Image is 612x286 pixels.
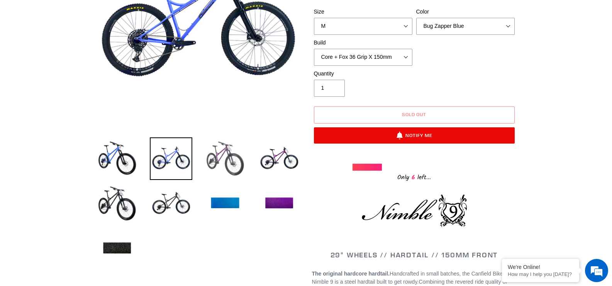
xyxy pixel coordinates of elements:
[409,173,417,182] span: 6
[314,70,412,78] label: Quantity
[96,182,138,225] img: Load image into Gallery viewer, NIMBLE 9 - Complete Bike
[45,91,107,169] span: We're online!
[25,39,44,58] img: d_696896380_company_1647369064580_696896380
[314,127,515,144] button: Notify Me
[314,39,412,47] label: Build
[96,137,138,180] img: Load image into Gallery viewer, NIMBLE 9 - Complete Bike
[402,111,427,117] span: Sold out
[312,271,506,285] span: Handcrafted in small batches, the Canfield Bikes Nimble 9 is a steel hardtail built to get rowdy.
[150,137,192,180] img: Load image into Gallery viewer, NIMBLE 9 - Complete Bike
[204,182,246,225] img: Load image into Gallery viewer, NIMBLE 9 - Complete Bike
[150,182,192,225] img: Load image into Gallery viewer, NIMBLE 9 - Complete Bike
[314,8,412,16] label: Size
[258,137,300,180] img: Load image into Gallery viewer, NIMBLE 9 - Complete Bike
[52,43,141,53] div: Chat with us now
[331,250,498,259] span: 29" WHEELS // HARDTAIL // 150MM FRONT
[96,227,138,270] img: Load image into Gallery viewer, NIMBLE 9 - Complete Bike
[4,198,147,225] textarea: Type your message and hit 'Enter'
[416,8,515,16] label: Color
[204,137,246,180] img: Load image into Gallery viewer, NIMBLE 9 - Complete Bike
[353,171,476,183] div: Only left...
[314,106,515,123] button: Sold out
[508,264,573,270] div: We're Online!
[258,182,300,225] img: Load image into Gallery viewer, NIMBLE 9 - Complete Bike
[8,43,20,54] div: Navigation go back
[312,271,390,277] strong: The original hardcore hardtail.
[127,4,145,22] div: Minimize live chat window
[508,271,573,277] p: How may I help you today?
